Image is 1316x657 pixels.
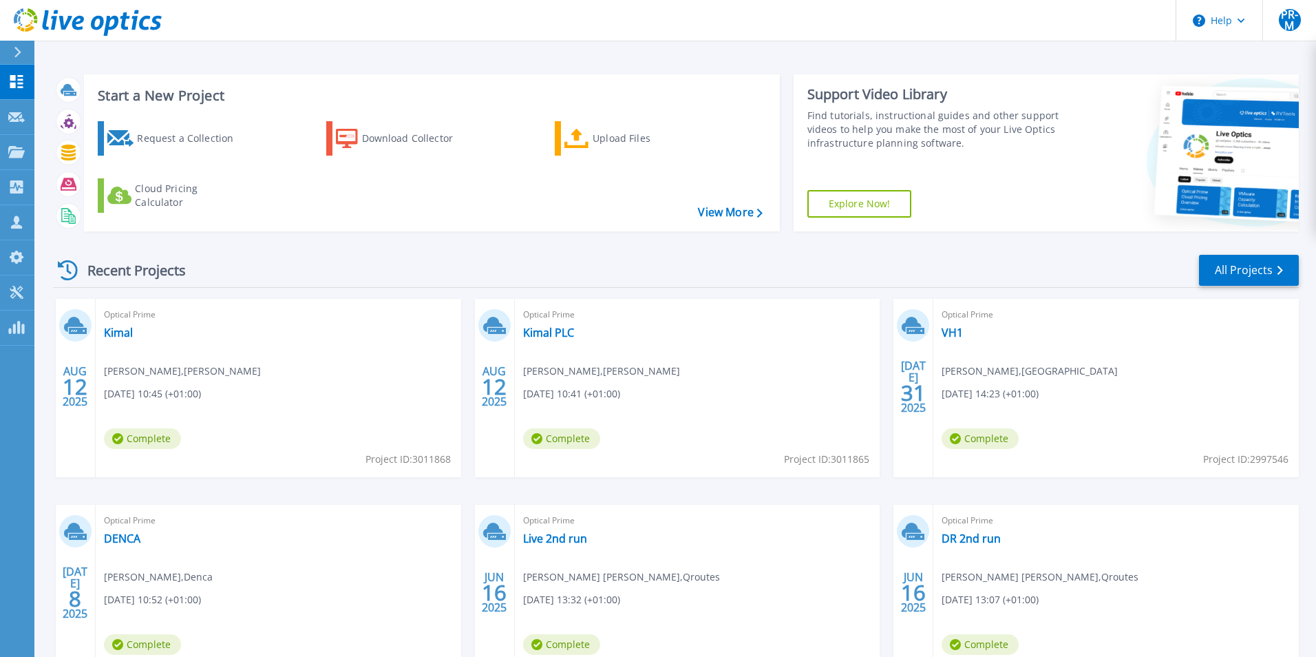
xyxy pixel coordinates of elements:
div: Cloud Pricing Calculator [135,182,245,209]
span: 31 [901,387,926,399]
div: AUG 2025 [481,362,507,412]
span: Complete [523,634,600,655]
span: Complete [104,428,181,449]
div: AUG 2025 [62,362,88,412]
span: Project ID: 3011865 [784,452,869,467]
a: Kimal PLC [523,326,574,340]
span: [PERSON_NAME] , [PERSON_NAME] [523,364,680,379]
a: All Projects [1199,255,1299,286]
span: 12 [63,381,87,393]
div: Support Video Library [807,85,1065,103]
span: [DATE] 10:52 (+01:00) [104,592,201,607]
div: Find tutorials, instructional guides and other support videos to help you make the most of your L... [807,109,1065,150]
a: DENCA [104,532,140,545]
span: [DATE] 13:32 (+01:00) [523,592,620,607]
span: [DATE] 10:45 (+01:00) [104,386,201,401]
div: Recent Projects [53,253,204,287]
span: Optical Prime [523,307,872,322]
span: [DATE] 10:41 (+01:00) [523,386,620,401]
span: Project ID: 3011868 [365,452,451,467]
div: [DATE] 2025 [62,567,88,618]
div: Upload Files [593,125,703,152]
span: Complete [942,428,1019,449]
span: Optical Prime [104,307,453,322]
span: PR-M [1279,9,1301,31]
span: Project ID: 2997546 [1203,452,1288,467]
span: 16 [901,587,926,598]
a: Upload Files [555,121,708,156]
span: Optical Prime [104,513,453,528]
span: Optical Prime [523,513,872,528]
span: Complete [523,428,600,449]
a: Explore Now! [807,190,912,218]
span: Complete [104,634,181,655]
span: 12 [482,381,507,393]
span: [PERSON_NAME] , [GEOGRAPHIC_DATA] [942,364,1118,379]
div: JUN 2025 [900,567,926,618]
div: Download Collector [362,125,472,152]
h3: Start a New Project [98,88,762,103]
div: [DATE] 2025 [900,362,926,412]
span: 16 [482,587,507,598]
span: [PERSON_NAME] , [PERSON_NAME] [104,364,261,379]
a: VH1 [942,326,963,340]
a: Cloud Pricing Calculator [98,178,251,213]
a: DR 2nd run [942,532,1001,545]
span: [PERSON_NAME] [PERSON_NAME] , Qroutes [523,570,720,585]
div: Request a Collection [137,125,247,152]
span: [PERSON_NAME] [PERSON_NAME] , Qroutes [942,570,1138,585]
div: JUN 2025 [481,567,507,618]
a: Live 2nd run [523,532,587,545]
span: Optical Prime [942,307,1291,322]
a: View More [698,206,762,219]
a: Kimal [104,326,133,340]
a: Download Collector [326,121,480,156]
span: [DATE] 14:23 (+01:00) [942,386,1039,401]
span: Complete [942,634,1019,655]
span: 8 [69,593,81,605]
span: [DATE] 13:07 (+01:00) [942,592,1039,607]
span: [PERSON_NAME] , Denca [104,570,213,585]
a: Request a Collection [98,121,251,156]
span: Optical Prime [942,513,1291,528]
